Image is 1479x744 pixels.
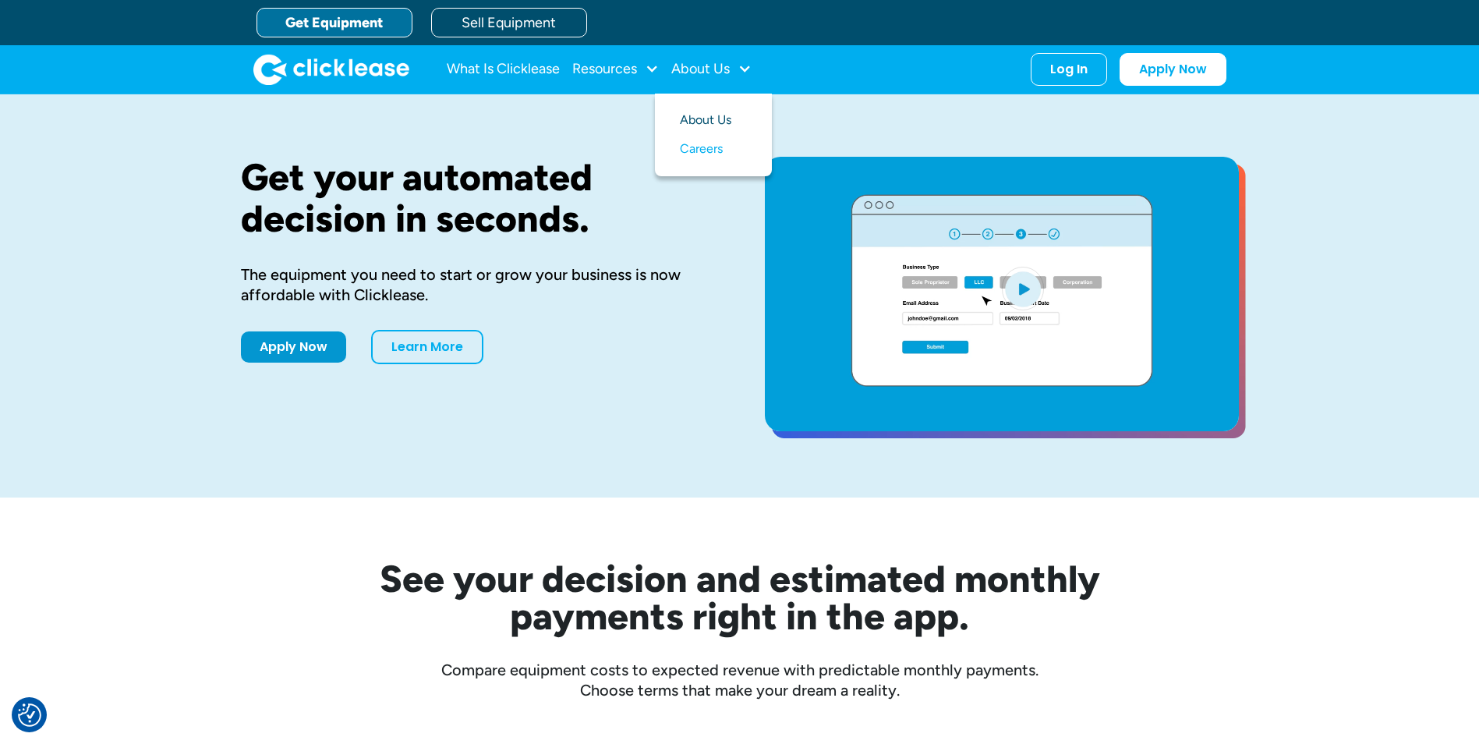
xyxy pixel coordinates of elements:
[253,54,409,85] img: Clicklease logo
[431,8,587,37] a: Sell Equipment
[680,106,747,135] a: About Us
[241,660,1239,700] div: Compare equipment costs to expected revenue with predictable monthly payments. Choose terms that ...
[241,331,346,363] a: Apply Now
[253,54,409,85] a: home
[18,703,41,727] button: Consent Preferences
[655,94,772,176] nav: About Us
[572,54,659,85] div: Resources
[671,54,752,85] div: About Us
[1050,62,1088,77] div: Log In
[680,135,747,164] a: Careers
[303,560,1176,635] h2: See your decision and estimated monthly payments right in the app.
[241,157,715,239] h1: Get your automated decision in seconds.
[257,8,412,37] a: Get Equipment
[241,264,715,305] div: The equipment you need to start or grow your business is now affordable with Clicklease.
[1002,267,1044,310] img: Blue play button logo on a light blue circular background
[18,703,41,727] img: Revisit consent button
[371,330,483,364] a: Learn More
[447,54,560,85] a: What Is Clicklease
[765,157,1239,431] a: open lightbox
[1120,53,1226,86] a: Apply Now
